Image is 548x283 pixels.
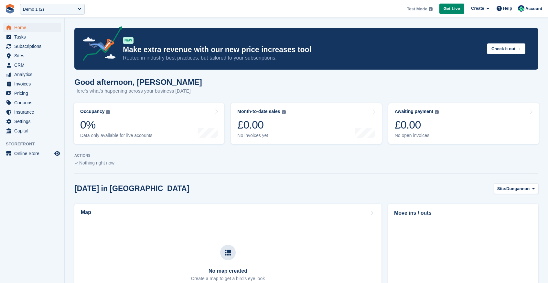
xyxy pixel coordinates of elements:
a: menu [3,23,61,32]
span: Create [471,5,484,12]
div: NEW [123,37,134,44]
a: menu [3,117,61,126]
span: Site: [497,186,506,192]
span: Coupons [14,98,53,107]
a: menu [3,61,61,70]
span: Storefront [6,141,64,147]
span: Sites [14,51,53,60]
div: 0% [80,118,152,131]
img: icon-info-grey-7440780725fd019a000dd9b08b2336e03edf1995a4989e88bcd33f0948082b44.svg [282,110,286,114]
p: ACTIONS [74,153,538,158]
span: Dungannon [506,186,530,192]
div: No open invoices [395,133,439,138]
img: Jenna Wimshurst [518,5,524,12]
span: Capital [14,126,53,135]
p: Here's what's happening across your business [DATE] [74,87,202,95]
a: menu [3,108,61,117]
div: £0.00 [395,118,439,131]
a: menu [3,32,61,41]
h2: [DATE] in [GEOGRAPHIC_DATA] [74,184,189,193]
p: Make extra revenue with our new price increases tool [123,45,482,54]
a: menu [3,98,61,107]
span: Nothing right now [79,160,114,165]
a: menu [3,89,61,98]
a: Preview store [53,150,61,157]
a: Awaiting payment £0.00 No open invoices [388,103,539,144]
a: menu [3,126,61,135]
a: menu [3,51,61,60]
button: Check it out → [487,43,525,54]
span: Insurance [14,108,53,117]
div: Occupancy [80,109,104,114]
div: Month-to-date sales [237,109,280,114]
h2: Map [81,209,91,215]
div: Demo 1 (2) [23,6,44,13]
span: Tasks [14,32,53,41]
div: No invoices yet [237,133,285,138]
img: blank_slate_check_icon-ba018cac091ee9be17c0a81a6c232d5eb81de652e7a59be601be346b1b6ddf79.svg [74,162,78,164]
img: icon-info-grey-7440780725fd019a000dd9b08b2336e03edf1995a4989e88bcd33f0948082b44.svg [435,110,439,114]
a: Month-to-date sales £0.00 No invoices yet [231,103,381,144]
span: Settings [14,117,53,126]
span: Test Mode [407,6,427,12]
span: Get Live [444,6,460,12]
span: CRM [14,61,53,70]
a: Get Live [439,4,464,14]
div: £0.00 [237,118,285,131]
span: Subscriptions [14,42,53,51]
span: Online Store [14,149,53,158]
div: Data only available for live accounts [80,133,152,138]
h3: No map created [191,268,265,274]
a: menu [3,42,61,51]
span: Account [525,6,542,12]
span: Pricing [14,89,53,98]
span: Help [503,5,512,12]
span: Home [14,23,53,32]
a: menu [3,70,61,79]
a: menu [3,149,61,158]
img: price-adjustments-announcement-icon-8257ccfd72463d97f412b2fc003d46551f7dbcb40ab6d574587a9cd5c0d94... [77,26,123,63]
p: Rooted in industry best practices, but tailored to your subscriptions. [123,54,482,62]
span: Invoices [14,79,53,88]
button: Site: Dungannon [494,183,538,194]
h2: Move ins / outs [394,209,532,217]
img: stora-icon-8386f47178a22dfd0bd8f6a31ec36ba5ce8667c1dd55bd0f319d3a0aa187defe.svg [5,4,15,14]
img: icon-info-grey-7440780725fd019a000dd9b08b2336e03edf1995a4989e88bcd33f0948082b44.svg [106,110,110,114]
h1: Good afternoon, [PERSON_NAME] [74,78,202,86]
a: Occupancy 0% Data only available for live accounts [74,103,224,144]
span: Analytics [14,70,53,79]
div: Awaiting payment [395,109,434,114]
img: map-icn-33ee37083ee616e46c38cad1a60f524a97daa1e2b2c8c0bc3eb3415660979fc1.svg [225,250,231,255]
img: icon-info-grey-7440780725fd019a000dd9b08b2336e03edf1995a4989e88bcd33f0948082b44.svg [429,7,433,11]
a: menu [3,79,61,88]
